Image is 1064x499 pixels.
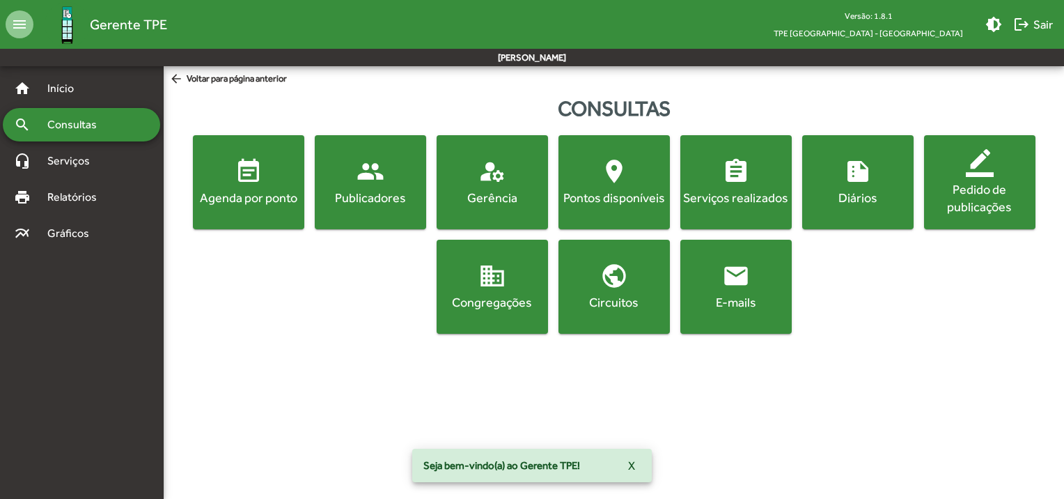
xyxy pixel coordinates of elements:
div: Agenda por ponto [196,189,302,206]
mat-icon: summarize [844,158,872,185]
mat-icon: print [14,189,31,206]
div: Diários [805,189,911,206]
button: Diários [802,135,914,229]
span: Gerente TPE [90,13,167,36]
button: X [617,453,646,478]
mat-icon: multiline_chart [14,225,31,242]
mat-icon: headset_mic [14,153,31,169]
span: Seja bem-vindo(a) ao Gerente TPE! [423,459,580,473]
mat-icon: location_on [600,158,628,185]
div: Pontos disponíveis [561,189,667,206]
div: Versão: 1.8.1 [762,7,974,24]
mat-icon: search [14,116,31,133]
mat-icon: menu [6,10,33,38]
button: Serviços realizados [680,135,792,229]
mat-icon: logout [1013,16,1030,33]
mat-icon: home [14,80,31,97]
mat-icon: assignment [722,158,750,185]
span: X [628,453,635,478]
mat-icon: event_note [235,158,263,185]
mat-icon: manage_accounts [478,158,506,185]
mat-icon: domain [478,262,506,290]
span: Relatórios [39,189,115,206]
div: Publicadores [318,189,423,206]
button: Pontos disponíveis [558,135,670,229]
div: Gerência [439,189,545,206]
mat-icon: people [357,158,384,185]
span: Início [39,80,94,97]
span: Gráficos [39,225,108,242]
button: Publicadores [315,135,426,229]
mat-icon: arrow_back [169,72,187,87]
a: Gerente TPE [33,2,167,47]
div: Serviços realizados [683,189,789,206]
button: Sair [1008,12,1058,37]
img: Logo [45,2,90,47]
button: E-mails [680,240,792,334]
div: E-mails [683,293,789,311]
span: Consultas [39,116,115,133]
mat-icon: brightness_medium [985,16,1002,33]
span: Serviços [39,153,109,169]
div: Pedido de publicações [927,181,1033,215]
div: Consultas [164,93,1064,124]
span: Voltar para página anterior [169,72,287,87]
button: Agenda por ponto [193,135,304,229]
span: TPE [GEOGRAPHIC_DATA] - [GEOGRAPHIC_DATA] [762,24,974,42]
button: Gerência [437,135,548,229]
button: Circuitos [558,240,670,334]
mat-icon: email [722,262,750,290]
button: Pedido de publicações [924,135,1035,229]
button: Congregações [437,240,548,334]
mat-icon: public [600,262,628,290]
div: Congregações [439,293,545,311]
mat-icon: border_color [966,149,994,177]
span: Sair [1013,12,1053,37]
div: Circuitos [561,293,667,311]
